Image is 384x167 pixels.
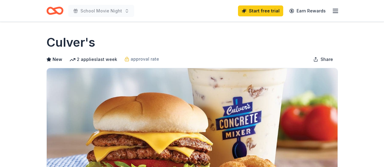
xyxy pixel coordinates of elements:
a: Home [46,4,63,18]
a: Earn Rewards [286,5,329,16]
span: Share [321,56,333,63]
span: approval rate [131,55,159,63]
button: Share [308,53,338,65]
span: New [53,56,62,63]
a: Start free trial [238,5,283,16]
div: 2 applies last week [70,56,117,63]
span: School Movie Night [80,7,122,15]
a: approval rate [124,55,159,63]
h1: Culver's [46,34,95,51]
button: School Movie Night [68,5,134,17]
